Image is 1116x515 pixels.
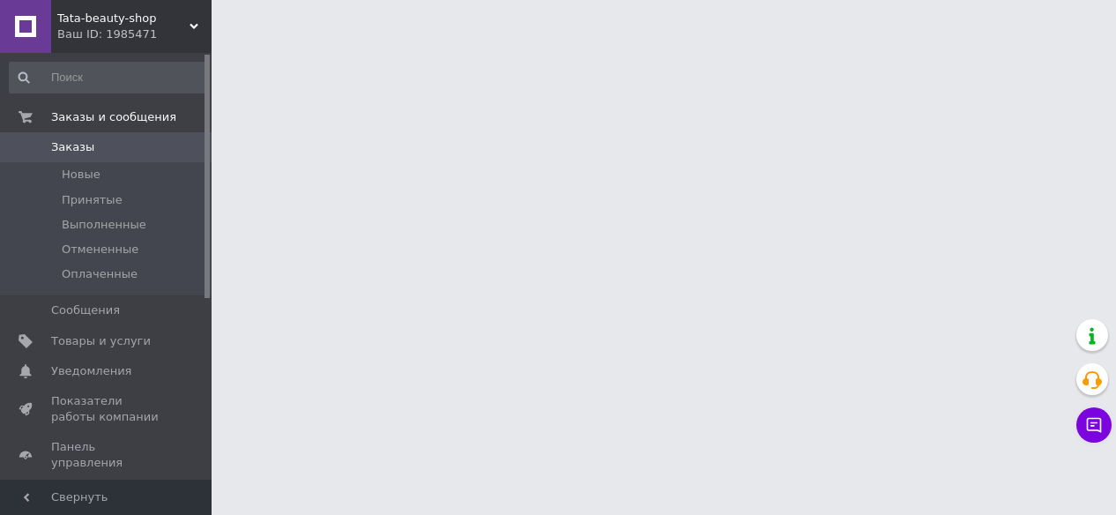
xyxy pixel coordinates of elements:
span: Показатели работы компании [51,393,163,425]
span: Оплаченные [62,266,138,282]
span: Заказы [51,139,94,155]
span: Уведомления [51,363,131,379]
span: Выполненные [62,217,146,233]
div: Ваш ID: 1985471 [57,26,212,42]
span: Принятые [62,192,123,208]
span: Tata-beauty-shop [57,11,190,26]
button: Чат с покупателем [1076,407,1112,443]
span: Товары и услуги [51,333,151,349]
input: Поиск [9,62,208,93]
span: Отмененные [62,242,138,257]
span: Сообщения [51,302,120,318]
span: Новые [62,167,100,183]
span: Заказы и сообщения [51,109,176,125]
span: Панель управления [51,439,163,471]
